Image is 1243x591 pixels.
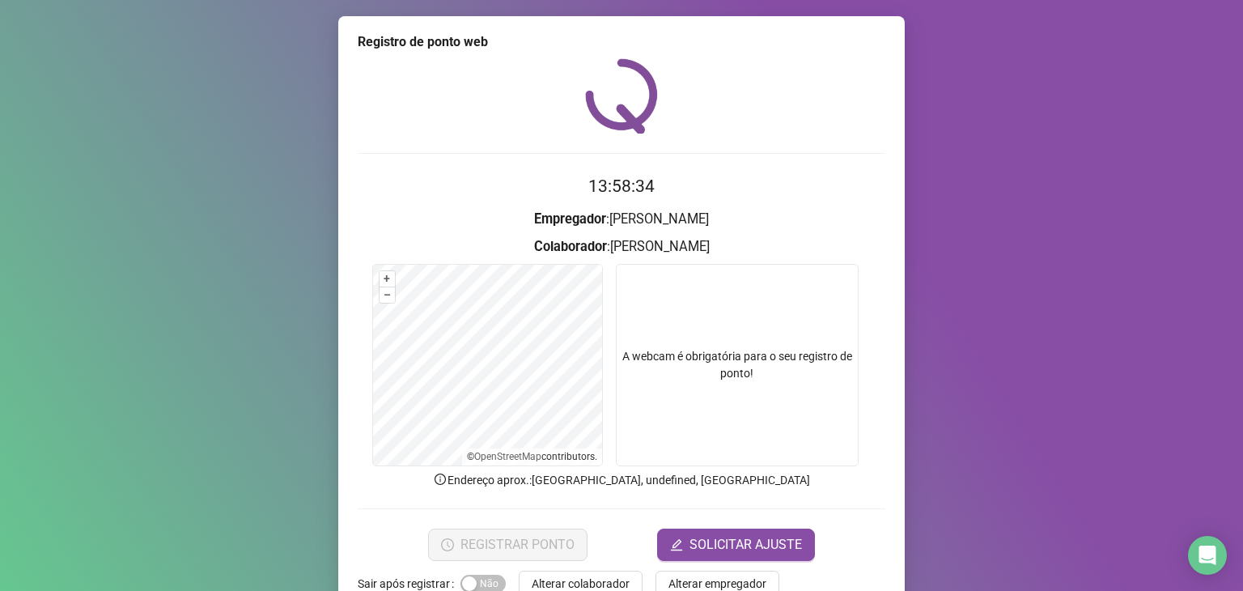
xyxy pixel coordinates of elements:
[1188,536,1227,575] div: Open Intercom Messenger
[689,535,802,555] span: SOLICITAR AJUSTE
[588,176,655,196] time: 13:58:34
[534,211,606,227] strong: Empregador
[358,236,885,257] h3: : [PERSON_NAME]
[534,239,607,254] strong: Colaborador
[428,529,588,561] button: REGISTRAR PONTO
[657,529,815,561] button: editSOLICITAR AJUSTE
[358,471,885,489] p: Endereço aprox. : [GEOGRAPHIC_DATA], undefined, [GEOGRAPHIC_DATA]
[467,451,597,462] li: © contributors.
[616,264,859,466] div: A webcam é obrigatória para o seu registro de ponto!
[380,271,395,287] button: +
[670,538,683,551] span: edit
[358,209,885,230] h3: : [PERSON_NAME]
[380,287,395,303] button: –
[433,472,448,487] span: info-circle
[358,32,885,52] div: Registro de ponto web
[474,451,541,462] a: OpenStreetMap
[585,58,658,134] img: QRPoint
